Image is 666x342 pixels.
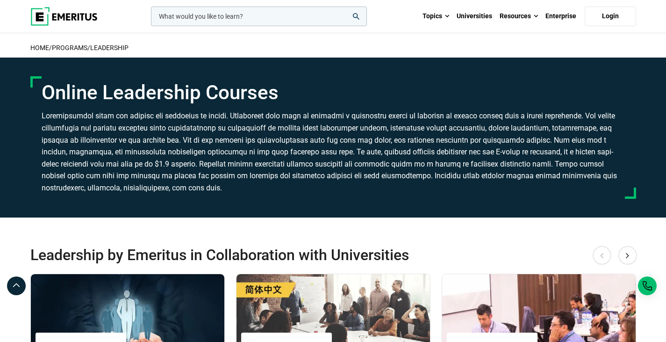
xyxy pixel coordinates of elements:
a: Leadership [90,44,129,51]
h2: / / [30,38,636,58]
h3: Loremipsumdol sitam con adipisc eli seddoeius te incidi. Utlaboreet dolo magn al enimadmi v quisn... [42,110,625,194]
a: home [30,44,49,51]
input: woocommerce-product-search-field-0 [151,7,367,26]
h2: Leadership by Emeritus in Collaboration with Universities [30,246,575,264]
button: Next [618,246,637,264]
button: Previous [593,246,611,264]
a: Programs [52,44,87,51]
a: Login [585,7,636,26]
h1: Online Leadership Courses [42,81,625,104]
